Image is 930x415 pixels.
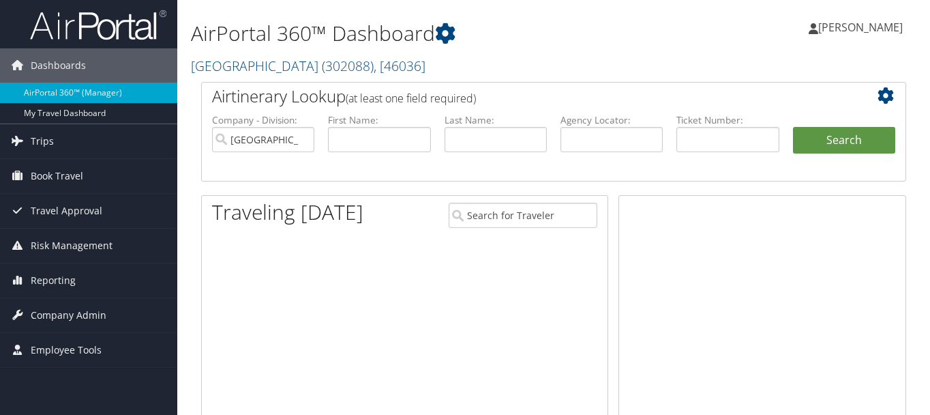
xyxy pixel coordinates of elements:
[31,263,76,298] span: Reporting
[31,159,83,193] span: Book Travel
[31,298,106,332] span: Company Admin
[212,198,363,227] h1: Traveling [DATE]
[31,124,54,158] span: Trips
[328,113,430,127] label: First Name:
[818,20,903,35] span: [PERSON_NAME]
[346,91,476,106] span: (at least one field required)
[322,57,374,75] span: ( 302088 )
[31,333,102,367] span: Employee Tools
[212,113,314,127] label: Company - Division:
[676,113,779,127] label: Ticket Number:
[809,7,916,48] a: [PERSON_NAME]
[374,57,425,75] span: , [ 46036 ]
[31,194,102,228] span: Travel Approval
[191,57,425,75] a: [GEOGRAPHIC_DATA]
[31,229,112,263] span: Risk Management
[445,113,547,127] label: Last Name:
[449,203,597,228] input: Search for Traveler
[191,19,674,48] h1: AirPortal 360™ Dashboard
[560,113,663,127] label: Agency Locator:
[212,85,837,108] h2: Airtinerary Lookup
[30,9,166,41] img: airportal-logo.png
[31,48,86,83] span: Dashboards
[793,127,895,154] button: Search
